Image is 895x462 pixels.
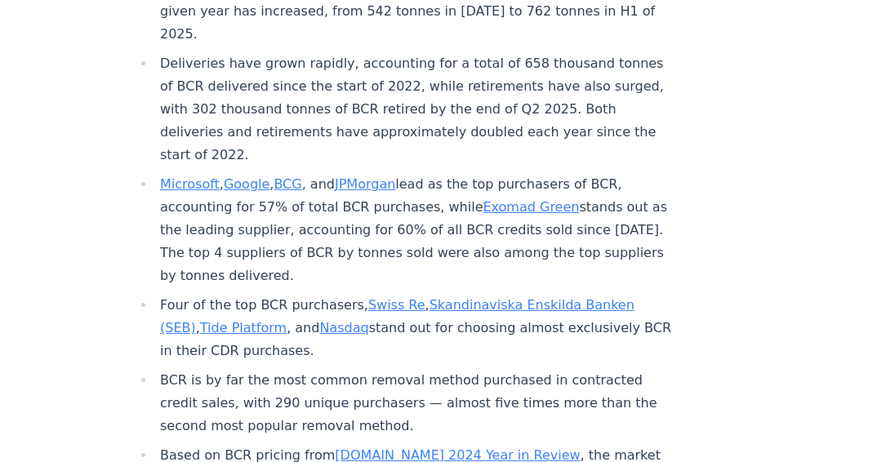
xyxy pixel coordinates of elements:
[483,199,579,215] a: Exomad Green
[274,176,301,192] a: BCG
[319,320,368,335] a: Nasdaq
[155,294,675,362] li: Four of the top BCR purchasers, , , , and stand out for choosing almost exclusively BCR in their ...
[155,369,675,438] li: BCR is by far the most common removal method purchased in contracted credit sales, with 290 uniqu...
[155,173,675,287] li: , , , and lead as the top purchasers of BCR, accounting for 57% of total BCR purchases, while sta...
[224,176,269,192] a: Google
[368,297,425,313] a: Swiss Re
[155,52,675,167] li: Deliveries have grown rapidly, accounting for a total of 658 thousand tonnes of BCR delivered sin...
[200,320,287,335] a: Tide Platform
[335,176,395,192] a: JPMorgan
[160,176,220,192] a: Microsoft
